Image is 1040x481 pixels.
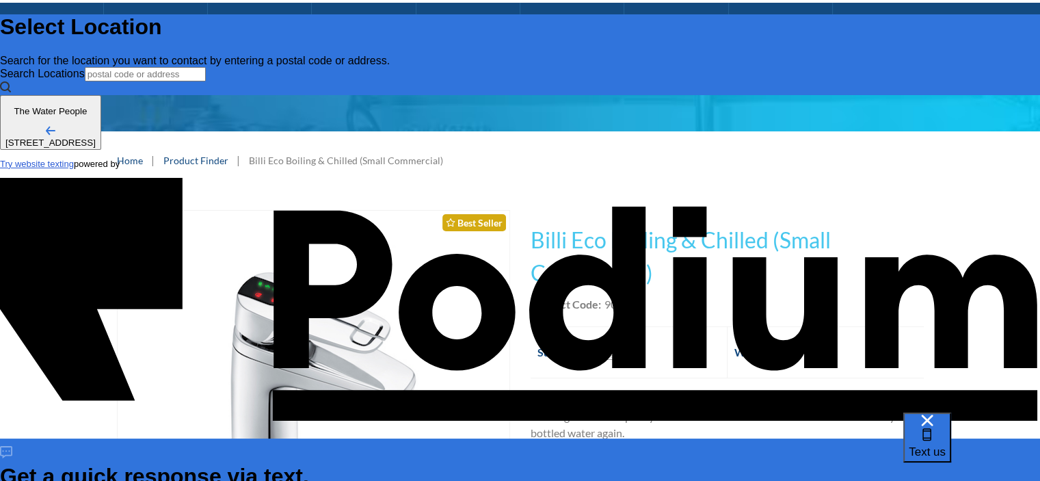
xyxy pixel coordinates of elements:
[5,106,96,116] p: The Water People
[5,138,96,148] div: [STREET_ADDRESS]
[74,159,120,169] span: powered by
[903,413,1040,481] iframe: podium webchat widget bubble
[85,67,206,81] input: postal code or address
